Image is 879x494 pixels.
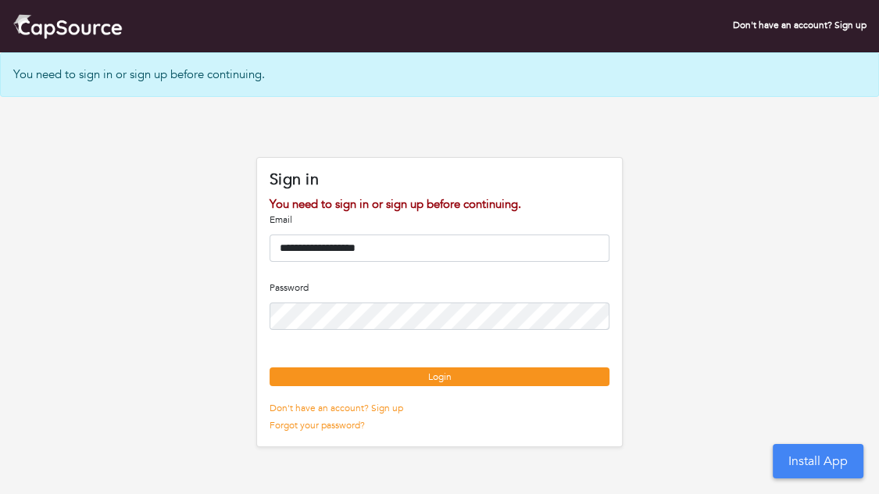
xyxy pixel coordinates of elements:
h1: Sign in [270,170,609,189]
p: Password [270,281,609,295]
p: Email [270,213,609,227]
a: Forgot your password? [270,419,365,431]
a: Don't have an account? Sign up [733,19,866,31]
button: Login [270,367,609,386]
img: cap_logo.png [13,13,123,40]
a: Don't have an account? Sign up [270,402,403,414]
div: You need to sign in or sign up before continuing. [270,195,609,213]
button: Install App [773,444,863,478]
